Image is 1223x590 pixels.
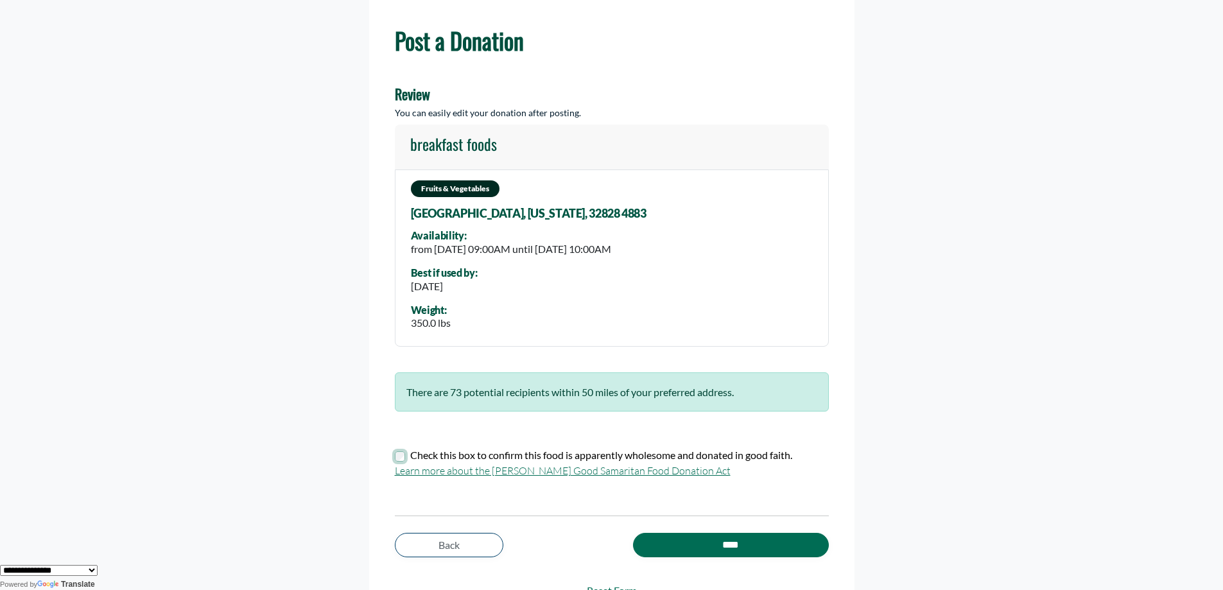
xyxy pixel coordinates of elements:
div: Best if used by: [411,267,478,279]
div: Weight: [411,304,451,316]
a: Translate [37,580,95,589]
div: 350.0 lbs [411,315,451,331]
a: Back [395,533,503,557]
div: [DATE] [411,279,478,294]
span: Fruits & Vegetables [411,180,499,197]
h4: breakfast foods [410,135,497,153]
label: Check this box to confirm this food is apparently wholesome and donated in good faith. [410,447,792,463]
h1: Post a Donation [395,26,829,54]
div: Availability: [411,230,611,241]
h4: Review [395,85,829,102]
a: Learn more about the [PERSON_NAME] Good Samaritan Food Donation Act [395,464,731,477]
div: from [DATE] 09:00AM until [DATE] 10:00AM [411,241,611,257]
div: There are 73 potential recipients within 50 miles of your preferred address. [395,372,829,412]
span: [GEOGRAPHIC_DATA], [US_STATE], 32828 4883 [411,207,646,220]
h5: You can easily edit your donation after posting. [395,108,829,119]
img: Google Translate [37,580,61,589]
